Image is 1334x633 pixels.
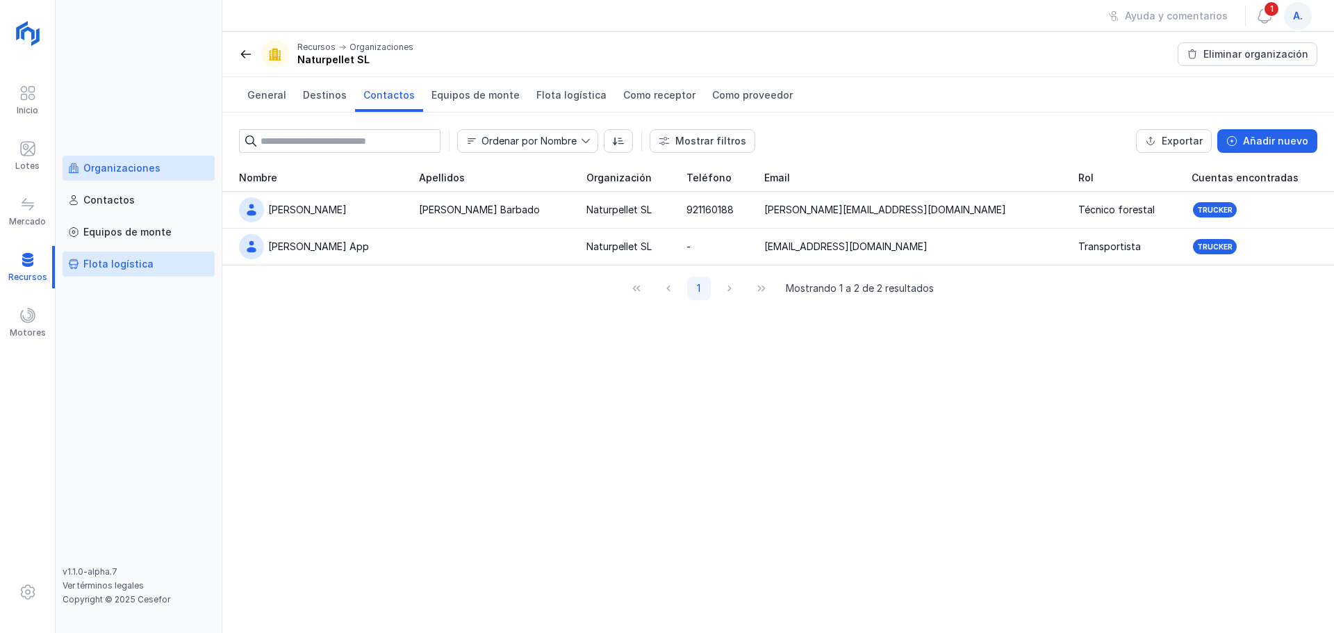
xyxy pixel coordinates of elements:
[786,281,934,295] span: Mostrando 1 a 2 de 2 resultados
[297,53,413,67] div: Naturpellet SL
[15,161,40,172] div: Lotes
[63,220,215,245] a: Equipos de monte
[303,88,347,102] span: Destinos
[1099,4,1237,28] button: Ayuda y comentarios
[1197,242,1233,252] div: Trucker
[764,203,1006,217] div: [PERSON_NAME][EMAIL_ADDRESS][DOMAIN_NAME]
[1192,171,1299,185] span: Cuentas encontradas
[687,277,711,300] button: Page 1
[1243,134,1308,148] div: Añadir nuevo
[712,88,793,102] span: Como proveedor
[1162,134,1203,148] div: Exportar
[419,203,540,217] div: [PERSON_NAME] Barbado
[586,203,652,217] div: Naturpellet SL
[615,77,704,112] a: Como receptor
[63,566,215,577] div: v1.1.0-alpha.7
[239,77,295,112] a: General
[650,129,755,153] button: Mostrar filtros
[1078,240,1141,254] div: Transportista
[355,77,423,112] a: Contactos
[764,171,790,185] span: Email
[268,203,347,217] div: [PERSON_NAME]
[423,77,528,112] a: Equipos de monte
[458,130,581,152] span: Nombre
[1136,129,1212,153] button: Exportar
[1263,1,1280,17] span: 1
[675,134,746,148] div: Mostrar filtros
[586,240,652,254] div: Naturpellet SL
[17,105,38,116] div: Inicio
[481,136,577,146] div: Ordenar por Nombre
[63,580,144,591] a: Ver términos legales
[63,594,215,605] div: Copyright © 2025 Cesefor
[9,216,46,227] div: Mercado
[536,88,607,102] span: Flota logística
[764,240,928,254] div: [EMAIL_ADDRESS][DOMAIN_NAME]
[63,188,215,213] a: Contactos
[1178,42,1317,66] button: Eliminar organización
[1197,205,1233,215] div: Trucker
[10,16,45,51] img: logoRight.svg
[686,240,691,254] div: -
[1125,9,1228,23] div: Ayuda y comentarios
[1078,203,1155,217] div: Técnico forestal
[63,156,215,181] a: Organizaciones
[268,240,369,254] div: [PERSON_NAME] App
[1078,171,1094,185] span: Rol
[528,77,615,112] a: Flota logística
[586,171,652,185] span: Organización
[83,225,172,239] div: Equipos de monte
[623,88,695,102] span: Como receptor
[83,193,135,207] div: Contactos
[1217,129,1317,153] button: Añadir nuevo
[431,88,520,102] span: Equipos de monte
[349,42,413,53] div: Organizaciones
[297,42,336,53] div: Recursos
[1293,9,1303,23] span: a.
[686,171,732,185] span: Teléfono
[686,203,734,217] div: 921160188
[239,171,277,185] span: Nombre
[1203,47,1308,61] div: Eliminar organización
[247,88,286,102] span: General
[704,77,801,112] a: Como proveedor
[419,171,465,185] span: Apellidos
[10,327,46,338] div: Motores
[63,252,215,277] a: Flota logística
[363,88,415,102] span: Contactos
[83,161,160,175] div: Organizaciones
[83,257,154,271] div: Flota logística
[295,77,355,112] a: Destinos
